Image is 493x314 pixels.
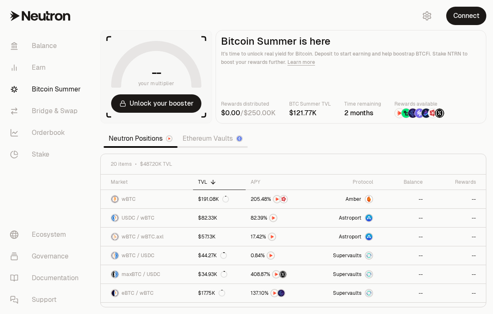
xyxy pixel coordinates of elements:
img: Mars Fragments [428,109,437,118]
span: wBTC / USDC [122,252,155,259]
span: your multiplier [138,79,175,88]
div: Market [111,179,188,185]
img: NTRN [267,252,274,259]
a: NTRN [246,209,313,227]
img: Supervaults [366,290,372,296]
a: AmberAmber [313,190,378,208]
a: Governance [3,246,90,267]
div: 2 months [344,108,381,118]
a: wBTC LogoUSDC LogowBTC / USDC [101,246,193,265]
img: EtherFi Points [408,109,417,118]
p: Time remaining [344,100,381,108]
div: / [221,108,276,118]
a: -- [378,284,428,302]
span: maxBTC / USDC [122,271,160,278]
a: $34.93K [193,265,246,284]
a: Bridge & Swap [3,100,90,122]
span: wBTC / wBTC.axl [122,233,163,240]
a: -- [378,228,428,246]
a: -- [378,190,428,208]
a: -- [378,246,428,265]
a: -- [428,209,486,227]
span: Supervaults [333,271,361,278]
p: BTC Summer TVL [289,100,331,108]
a: Orderbook [3,122,90,144]
a: -- [378,265,428,284]
button: NTRNMars Fragments [251,195,308,203]
button: NTRN [251,233,308,241]
img: maxBTC Logo [112,271,114,278]
div: Balance [383,179,423,185]
a: -- [378,209,428,227]
h2: Bitcoin Summer is here [221,35,481,47]
img: Supervaults [366,252,372,259]
a: -- [428,265,486,284]
a: Support [3,289,90,311]
a: $57.13K [193,228,246,246]
a: Astroport [313,209,378,227]
span: eBTC / wBTC [122,290,154,296]
img: wBTC.axl Logo [115,233,118,240]
a: USDC LogowBTC LogoUSDC / wBTC [101,209,193,227]
a: Ethereum Vaults [178,130,248,147]
div: Protocol [318,179,373,185]
a: Neutron Positions [104,130,178,147]
span: Supervaults [333,290,361,296]
h1: -- [152,66,161,79]
button: NTRNEtherFi Points [251,289,308,297]
div: $82.33K [198,215,217,221]
img: wBTC Logo [112,252,114,259]
div: Rewards [433,179,476,185]
a: SupervaultsSupervaults [313,265,378,284]
a: $82.33K [193,209,246,227]
a: Stake [3,144,90,165]
a: SupervaultsSupervaults [313,246,378,265]
a: NTRN [246,246,313,265]
a: -- [428,228,486,246]
div: $17.75K [198,290,225,296]
span: Astroport [339,215,361,221]
span: Amber [346,196,361,203]
img: Structured Points [435,109,444,118]
img: Bedrock Diamonds [422,109,431,118]
img: Structured Points [280,271,286,278]
div: TVL [198,179,241,185]
button: Unlock your booster [111,94,201,113]
a: eBTC LogowBTC LogoeBTC / wBTC [101,284,193,302]
img: Supervaults [366,271,372,278]
div: $57.13K [198,233,216,240]
span: wBTC [122,196,136,203]
div: APY [251,179,308,185]
button: Connect [446,7,486,25]
img: Mars Fragments [280,196,287,203]
img: eBTC Logo [112,290,114,296]
a: SupervaultsSupervaults [313,284,378,302]
a: NTRNStructured Points [246,265,313,284]
span: USDC / wBTC [122,215,155,221]
div: $44.27K [198,252,227,259]
img: EtherFi Points [278,290,285,296]
img: NTRN [274,196,280,203]
img: wBTC Logo [115,215,118,221]
img: wBTC Logo [112,233,114,240]
span: $487.20K TVL [140,161,172,167]
a: Astroport [313,228,378,246]
a: Ecosystem [3,224,90,246]
a: Earn [3,57,90,78]
button: NTRNStructured Points [251,270,308,279]
a: -- [428,190,486,208]
img: NTRN [273,271,280,278]
a: NTRNMars Fragments [246,190,313,208]
button: NTRN [251,251,308,260]
button: NTRN [251,214,308,222]
a: maxBTC LogoUSDC LogomaxBTC / USDC [101,265,193,284]
a: -- [428,246,486,265]
div: $191.08K [198,196,229,203]
div: $34.93K [198,271,227,278]
img: NTRN [269,233,275,240]
img: wBTC Logo [112,196,118,203]
a: $44.27K [193,246,246,265]
img: Amber [366,196,372,203]
a: Documentation [3,267,90,289]
a: wBTC LogowBTC.axl LogowBTC / wBTC.axl [101,228,193,246]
